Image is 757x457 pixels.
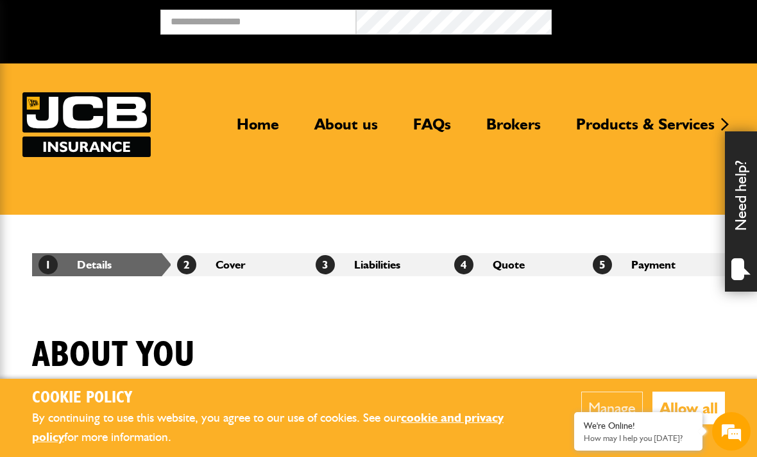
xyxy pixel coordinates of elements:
a: Products & Services [566,115,724,144]
li: Payment [586,253,725,276]
span: 1 [38,255,58,274]
h2: Cookie Policy [32,388,542,408]
li: Details [32,253,171,276]
span: 2 [177,255,196,274]
button: Broker Login [552,10,747,29]
a: FAQs [404,115,461,144]
div: We're Online! [584,420,693,431]
a: Brokers [477,115,550,144]
a: About us [305,115,387,144]
p: By continuing to use this website, you agree to our use of cookies. See our for more information. [32,408,542,447]
li: Cover [171,253,309,276]
img: JCB Insurance Services logo [22,92,151,157]
span: 5 [593,255,612,274]
button: Allow all [652,392,725,424]
span: 4 [454,255,473,274]
span: 3 [316,255,335,274]
a: JCB Insurance Services [22,92,151,157]
button: Manage [581,392,643,424]
p: How may I help you today? [584,433,693,443]
a: Home [227,115,289,144]
h1: About you [32,334,195,377]
div: Need help? [725,131,757,292]
li: Liabilities [309,253,448,276]
li: Quote [448,253,586,276]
